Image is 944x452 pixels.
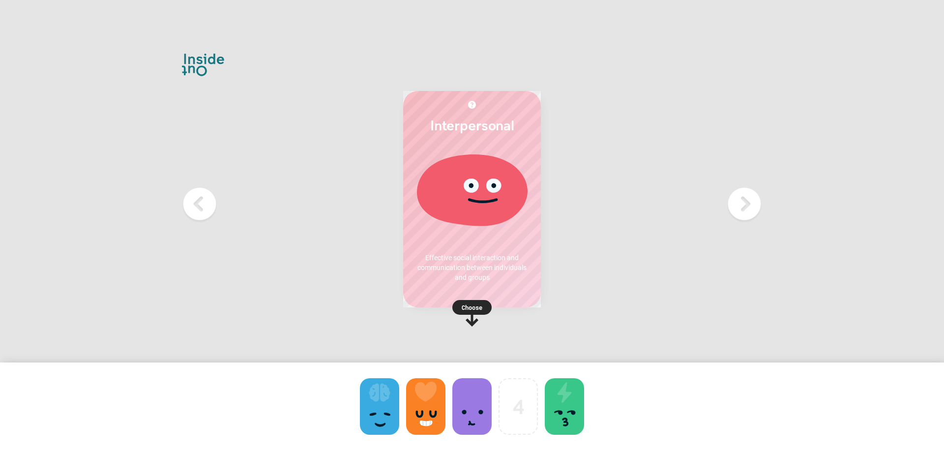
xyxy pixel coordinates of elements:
[413,117,531,133] h2: Interpersonal
[180,184,219,224] img: Previous
[413,253,531,282] p: Effective social interaction and communication between individuals and groups
[403,302,541,312] p: Choose
[725,184,764,224] img: Next
[468,101,476,109] img: More about Interpersonal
